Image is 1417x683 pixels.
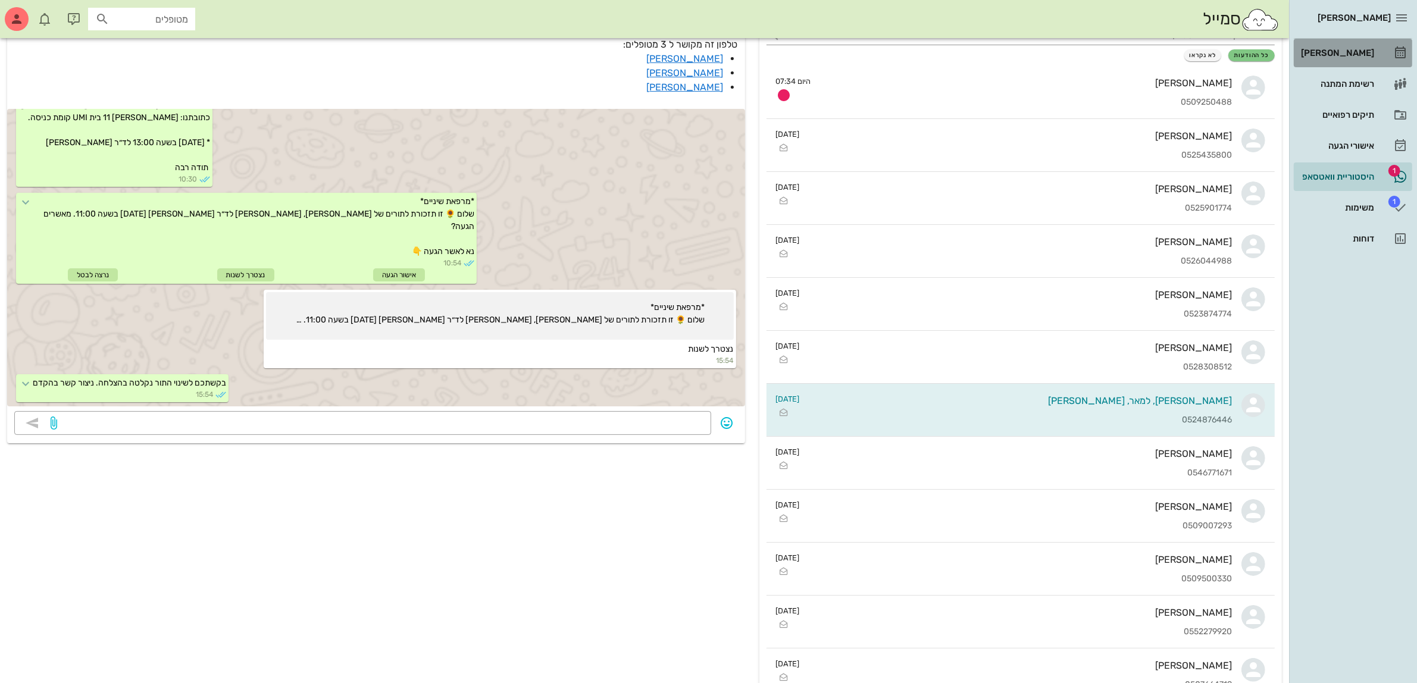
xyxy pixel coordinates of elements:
[809,183,1233,195] div: [PERSON_NAME]
[1299,48,1374,58] div: [PERSON_NAME]
[776,287,800,299] small: [DATE]
[776,658,800,669] small: [DATE]
[443,258,461,268] span: 10:54
[809,448,1233,459] div: [PERSON_NAME]
[809,203,1233,214] div: 0525901774
[1294,101,1412,129] a: תיקים רפואיים
[776,446,800,458] small: [DATE]
[809,660,1233,671] div: [PERSON_NAME]
[373,268,425,281] div: אישור הגעה
[776,605,800,616] small: [DATE]
[68,268,118,281] div: נרצה לבטל
[776,76,811,87] small: היום 07:34
[1294,70,1412,98] a: רשימת המתנה
[821,98,1233,108] div: 0509250488
[776,129,800,140] small: [DATE]
[1190,52,1216,59] span: לא נקראו
[1294,39,1412,67] a: [PERSON_NAME]
[776,234,800,246] small: [DATE]
[809,130,1233,142] div: [PERSON_NAME]
[809,415,1233,425] div: 0524876446
[1241,8,1280,32] img: SmileCloud logo
[179,174,197,184] span: 10:30
[1184,49,1222,61] button: לא נקראו
[776,181,800,193] small: [DATE]
[1299,110,1374,120] div: תיקים רפואיים
[776,552,800,563] small: [DATE]
[647,82,724,93] a: [PERSON_NAME]
[821,77,1233,89] div: [PERSON_NAME]
[35,10,42,17] span: תג
[776,499,800,510] small: [DATE]
[809,151,1233,161] div: 0525435800
[809,395,1233,406] div: [PERSON_NAME], למאר, [PERSON_NAME]
[809,468,1233,478] div: 0546771671
[776,340,800,352] small: [DATE]
[1228,49,1275,61] button: כל ההודעות
[647,53,724,64] a: [PERSON_NAME]
[33,378,226,388] span: בקשתכם לשינוי התור נקלטה בהצלחה. ניצור קשר בהקדם
[809,627,1233,637] div: 0552279920
[1294,162,1412,191] a: תגהיסטוריית וואטסאפ
[217,268,274,281] div: נצטרך לשנות
[809,501,1233,512] div: [PERSON_NAME]
[295,301,705,337] span: *מרפאת שיניים* שלום 🌻 זו תזכורת לתורים של [PERSON_NAME], [PERSON_NAME] לד״ר [PERSON_NAME] [DATE] ...
[1294,131,1412,160] a: אישורי הגעה
[809,236,1233,247] div: [PERSON_NAME]
[1299,203,1374,212] div: משימות
[689,344,734,354] span: נצטרך לשנות
[1388,196,1400,208] span: תג
[1234,52,1269,59] span: כל ההודעות
[196,389,213,400] span: 15:54
[809,362,1233,372] div: 0528308512
[1388,165,1400,177] span: תג
[809,309,1233,319] div: 0523874774
[1203,7,1280,32] div: סמייל
[809,521,1233,531] div: 0509007293
[1294,193,1412,222] a: תגמשימות
[809,256,1233,267] div: 0526044988
[809,554,1233,565] div: [PERSON_NAME]
[1299,234,1374,243] div: דוחות
[809,574,1233,584] div: 0509500330
[809,607,1233,618] div: [PERSON_NAME]
[809,342,1233,353] div: [PERSON_NAME]
[1299,172,1374,181] div: היסטוריית וואטסאפ
[1318,12,1391,23] span: [PERSON_NAME]
[1294,224,1412,253] a: דוחות
[809,289,1233,300] div: [PERSON_NAME]
[776,393,800,405] small: [DATE]
[266,355,734,366] small: 15:54
[14,37,738,95] p: טלפון זה מקושר ל 3 מטופלים:
[1299,141,1374,151] div: אישורי הגעה
[1299,79,1374,89] div: רשימת המתנה
[647,67,724,79] a: [PERSON_NAME]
